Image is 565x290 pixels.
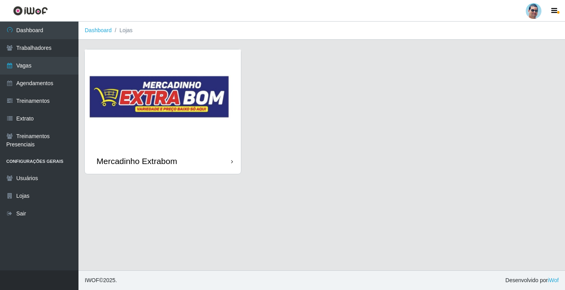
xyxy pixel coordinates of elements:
span: © 2025 . [85,276,117,285]
a: Dashboard [85,27,112,33]
nav: breadcrumb [78,22,565,40]
div: Mercadinho Extrabom [97,156,177,166]
img: cardImg [85,49,241,148]
span: Desenvolvido por [505,276,559,285]
a: iWof [548,277,559,283]
img: CoreUI Logo [13,6,48,16]
li: Lojas [112,26,133,35]
span: IWOF [85,277,99,283]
